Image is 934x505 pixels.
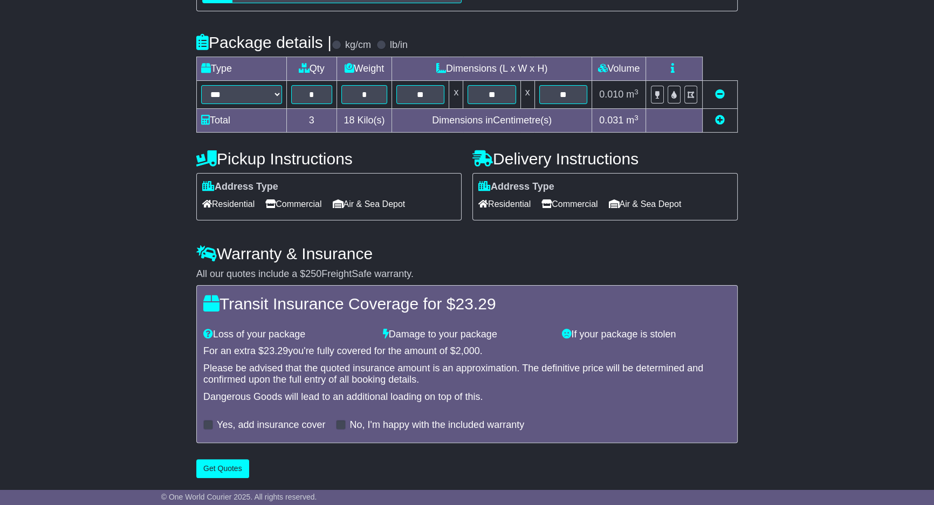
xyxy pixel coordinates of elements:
[456,345,480,356] span: 2,000
[203,391,731,403] div: Dangerous Goods will lead to an additional loading on top of this.
[265,196,321,212] span: Commercial
[198,329,377,341] div: Loss of your package
[634,88,638,96] sup: 3
[196,268,738,280] div: All our quotes include a $ FreightSafe warranty.
[449,81,463,109] td: x
[196,150,462,168] h4: Pickup Instructions
[626,115,638,126] span: m
[202,181,278,193] label: Address Type
[541,196,598,212] span: Commercial
[203,363,731,386] div: Please be advised that the quoted insurance amount is an approximation. The definitive price will...
[217,419,325,431] label: Yes, add insurance cover
[349,419,524,431] label: No, I'm happy with the included warranty
[455,295,496,313] span: 23.29
[305,268,321,279] span: 250
[557,329,736,341] div: If your package is stolen
[336,57,392,81] td: Weight
[592,57,645,81] td: Volume
[197,109,287,133] td: Total
[377,329,557,341] div: Damage to your package
[203,295,731,313] h4: Transit Insurance Coverage for $
[196,33,332,51] h4: Package details |
[344,115,354,126] span: 18
[715,115,725,126] a: Add new item
[202,196,255,212] span: Residential
[392,109,592,133] td: Dimensions in Centimetre(s)
[390,39,408,51] label: lb/in
[196,245,738,262] h4: Warranty & Insurance
[345,39,371,51] label: kg/cm
[203,345,731,357] div: For an extra $ you're fully covered for the amount of $ .
[520,81,534,109] td: x
[392,57,592,81] td: Dimensions (L x W x H)
[599,115,623,126] span: 0.031
[264,345,288,356] span: 23.29
[634,114,638,122] sup: 3
[336,109,392,133] td: Kilo(s)
[478,196,531,212] span: Residential
[472,150,738,168] h4: Delivery Instructions
[599,89,623,100] span: 0.010
[609,196,682,212] span: Air & Sea Depot
[333,196,406,212] span: Air & Sea Depot
[287,57,337,81] td: Qty
[196,459,249,478] button: Get Quotes
[161,493,317,501] span: © One World Courier 2025. All rights reserved.
[287,109,337,133] td: 3
[626,89,638,100] span: m
[197,57,287,81] td: Type
[478,181,554,193] label: Address Type
[715,89,725,100] a: Remove this item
